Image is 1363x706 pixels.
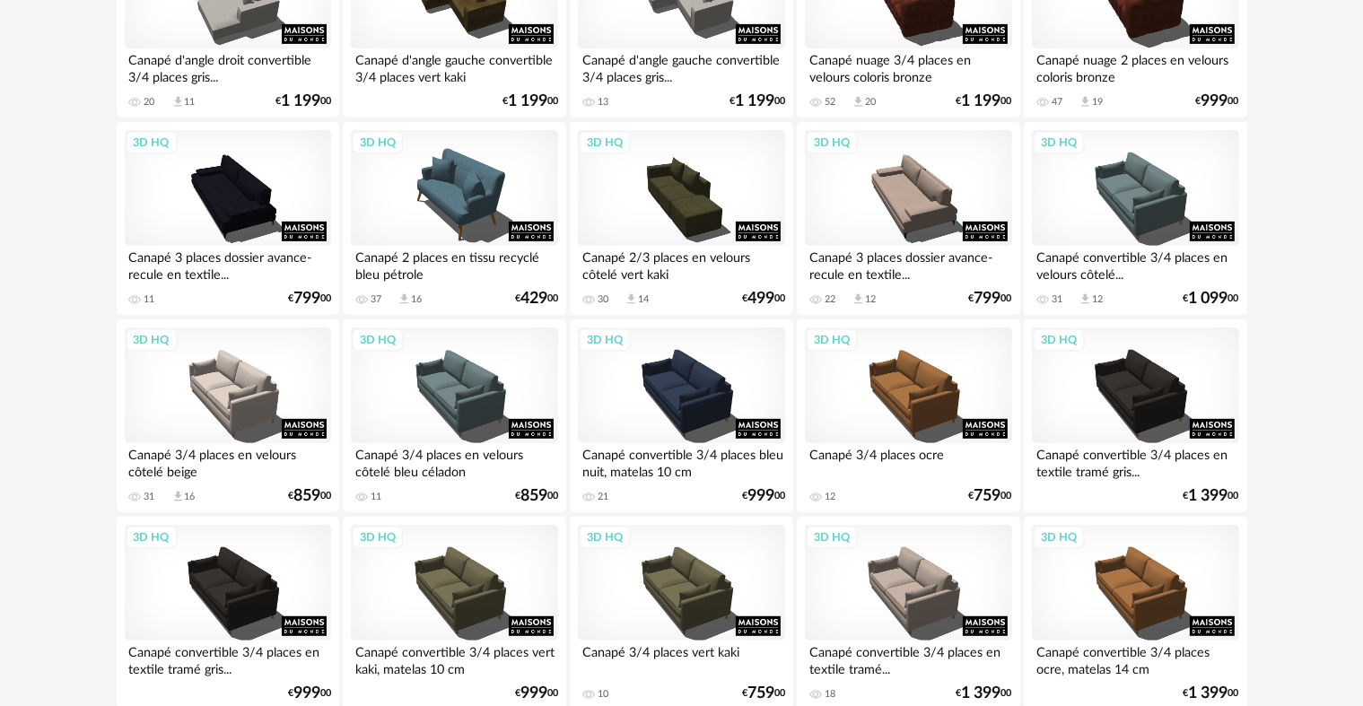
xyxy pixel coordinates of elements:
div: € 00 [288,292,331,305]
div: 31 [1052,293,1062,306]
div: € 00 [969,292,1012,305]
div: 3D HQ [126,328,178,352]
div: Canapé convertible 3/4 places en textile tramé... [805,641,1011,676]
div: € 00 [275,95,331,108]
div: 3D HQ [126,131,178,154]
span: 799 [293,292,320,305]
div: 11 [371,491,381,503]
div: 14 [638,293,649,306]
div: Canapé d'angle gauche convertible 3/4 places vert kaki [351,48,557,84]
div: 3D HQ [806,526,858,549]
div: Canapé convertible 3/4 places en velours côtelé... [1032,246,1238,282]
span: 499 [747,292,774,305]
div: Canapé 3/4 places en velours côtelé beige [125,443,331,479]
div: Canapé nuage 2 places en velours coloris bronze [1032,48,1238,84]
span: 1 399 [1189,687,1228,700]
div: € 00 [742,687,785,700]
div: 3D HQ [352,526,404,549]
div: 18 [825,688,835,701]
div: € 00 [957,687,1012,700]
div: 16 [411,293,422,306]
span: 1 399 [1189,490,1228,502]
a: 3D HQ Canapé convertible 3/4 places en textile tramé gris... €1 39900 [1024,319,1246,513]
span: 1 199 [281,95,320,108]
span: Download icon [1079,292,1092,306]
span: 759 [747,687,774,700]
div: Canapé 2/3 places en velours côtelé vert kaki [578,246,784,282]
a: 3D HQ Canapé convertible 3/4 places en velours côtelé... 31 Download icon 12 €1 09900 [1024,122,1246,316]
div: € 00 [515,687,558,700]
span: Download icon [852,292,865,306]
div: 3D HQ [1033,526,1085,549]
div: Canapé convertible 3/4 places en textile tramé gris... [1032,443,1238,479]
div: 3D HQ [1033,328,1085,352]
div: 13 [598,96,608,109]
a: 3D HQ Canapé 3/4 places en velours côtelé bleu céladon 11 €85900 [343,319,565,513]
span: Download icon [171,490,185,503]
span: Download icon [171,95,185,109]
div: € 00 [288,687,331,700]
div: € 00 [1196,95,1239,108]
span: 799 [974,292,1001,305]
div: 3D HQ [1033,131,1085,154]
span: 1 199 [962,95,1001,108]
div: 20 [144,96,155,109]
span: 759 [974,490,1001,502]
div: € 00 [515,490,558,502]
div: 12 [825,491,835,503]
span: 999 [747,490,774,502]
div: € 00 [969,490,1012,502]
span: 1 099 [1189,292,1228,305]
div: 12 [865,293,876,306]
div: 22 [825,293,835,306]
div: 3D HQ [352,328,404,352]
div: € 00 [1184,687,1239,700]
div: Canapé d'angle droit convertible 3/4 places gris... [125,48,331,84]
div: € 00 [288,490,331,502]
div: Canapé 3 places dossier avance-recule en textile... [125,246,331,282]
div: Canapé convertible 3/4 places en textile tramé gris... [125,641,331,676]
div: 30 [598,293,608,306]
div: Canapé convertible 3/4 places vert kaki, matelas 10 cm [351,641,557,676]
span: 1 199 [735,95,774,108]
div: 3D HQ [806,131,858,154]
div: € 00 [515,292,558,305]
span: 859 [520,490,547,502]
div: Canapé 3/4 places en velours côtelé bleu céladon [351,443,557,479]
div: 3D HQ [579,328,631,352]
div: 47 [1052,96,1062,109]
div: Canapé convertible 3/4 places bleu nuit, matelas 10 cm [578,443,784,479]
div: € 00 [730,95,785,108]
a: 3D HQ Canapé 3/4 places en velours côtelé beige 31 Download icon 16 €85900 [117,319,339,513]
div: 20 [865,96,876,109]
span: Download icon [1079,95,1092,109]
div: 11 [185,96,196,109]
a: 3D HQ Canapé convertible 3/4 places bleu nuit, matelas 10 cm 21 €99900 [570,319,792,513]
div: 3D HQ [579,526,631,549]
div: 10 [598,688,608,701]
span: 1 399 [962,687,1001,700]
div: € 00 [1184,490,1239,502]
span: 999 [293,687,320,700]
div: Canapé d'angle gauche convertible 3/4 places gris... [578,48,784,84]
a: 3D HQ Canapé 3/4 places ocre 12 €75900 [797,319,1019,513]
div: € 00 [1184,292,1239,305]
div: 31 [144,491,155,503]
div: € 00 [742,292,785,305]
a: 3D HQ Canapé 2 places en tissu recyclé bleu pétrole 37 Download icon 16 €42900 [343,122,565,316]
span: 859 [293,490,320,502]
div: 3D HQ [579,131,631,154]
span: Download icon [398,292,411,306]
a: 3D HQ Canapé 2/3 places en velours côtelé vert kaki 30 Download icon 14 €49900 [570,122,792,316]
div: 11 [144,293,155,306]
div: Canapé convertible 3/4 places ocre, matelas 14 cm [1032,641,1238,676]
a: 3D HQ Canapé 3 places dossier avance-recule en textile... 22 Download icon 12 €79900 [797,122,1019,316]
span: 429 [520,292,547,305]
span: 999 [520,687,547,700]
div: 16 [185,491,196,503]
div: Canapé 2 places en tissu recyclé bleu pétrole [351,246,557,282]
div: 3D HQ [126,526,178,549]
div: Canapé 3/4 places vert kaki [578,641,784,676]
div: 19 [1092,96,1103,109]
div: Canapé 3/4 places ocre [805,443,1011,479]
